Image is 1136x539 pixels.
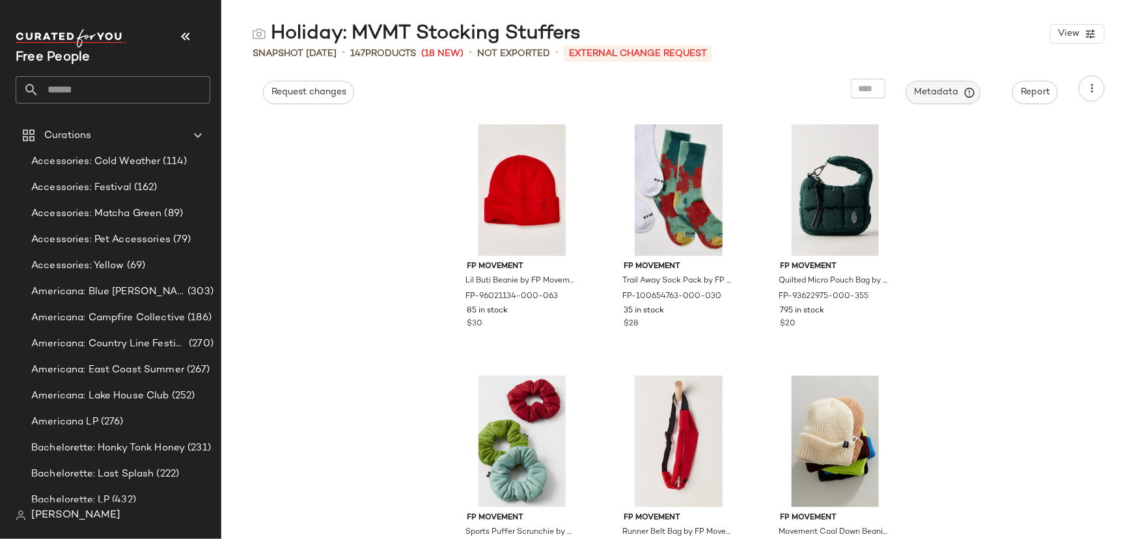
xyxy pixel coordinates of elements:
span: Accessories: Matcha Green [31,206,162,221]
img: 96021134_063_b [457,124,588,256]
span: Americana: Campfire Collective [31,311,185,325]
span: Americana: Blue [PERSON_NAME] Baby [31,284,185,299]
span: (276) [98,415,124,430]
span: $28 [624,318,638,330]
span: (267) [184,363,210,378]
span: (18 New) [421,47,464,61]
div: Holiday: MVMT Stocking Stuffers [253,21,581,47]
span: FP Movement [781,261,891,273]
span: (222) [154,467,180,482]
span: • [342,46,345,61]
span: (186) [185,311,212,325]
span: Runner Belt Bag by FP Movement at Free People in Red, Size: M/L [622,527,732,538]
span: Accessories: Festival [31,180,132,195]
span: 35 in stock [624,305,664,317]
img: 64686488_011_f [770,376,901,507]
span: Accessories: Yellow [31,258,124,273]
span: • [555,46,559,61]
span: Americana LP [31,415,98,430]
span: Trail Away Sock Pack by FP Movement at Free People in [GEOGRAPHIC_DATA] [622,275,732,287]
span: Accessories: Cold Weather [31,154,161,169]
span: Bachelorette: Last Splash [31,467,154,482]
img: 93622975_355_b [770,124,901,256]
span: (303) [185,284,214,299]
span: • [469,46,472,61]
span: Request changes [271,87,346,98]
span: Quilted Micro Pouch Bag by FP Movement at Free People in [GEOGRAPHIC_DATA] [779,275,889,287]
span: (252) [169,389,195,404]
span: Sports Puffer Scrunchie by FP Movement at Free People in [GEOGRAPHIC_DATA] [466,527,576,538]
span: Report [1020,87,1050,98]
span: Americana: Country Line Festival [31,337,186,352]
button: Report [1012,81,1058,104]
span: FP Movement [467,261,577,273]
span: 85 in stock [467,305,508,317]
span: [PERSON_NAME] [31,508,120,523]
div: Products [350,47,416,61]
img: 59412528_060_b [613,376,744,507]
span: (79) [171,232,191,247]
span: Metadata [914,87,973,98]
span: FP Movement [467,512,577,524]
button: Request changes [263,81,354,104]
span: FP-96021134-000-063 [466,291,559,303]
span: (69) [124,258,146,273]
span: (162) [132,180,158,195]
span: Movement Cool Down Beanie by FP Movement at Free People in White [779,527,889,538]
span: (231) [185,441,211,456]
img: svg%3e [16,510,26,521]
span: FP Movement [624,512,734,524]
img: 100654763_030_c [613,124,744,256]
span: FP-93622975-000-355 [779,291,869,303]
span: Not Exported [477,47,550,61]
button: Metadata [906,81,981,104]
img: 57738742_037_0 [457,376,588,507]
span: Bachelorette: Honky Tonk Honey [31,441,185,456]
span: $30 [467,318,483,330]
p: External Change Request [564,46,712,62]
img: cfy_white_logo.C9jOOHJF.svg [16,29,126,48]
span: 795 in stock [781,305,825,317]
span: Bachelorette: LP [31,493,109,508]
span: (270) [186,337,214,352]
button: View [1050,24,1105,44]
span: Current Company Name [16,51,90,64]
span: View [1057,29,1079,39]
span: Americana: East Coast Summer [31,363,184,378]
span: FP-100654763-000-030 [622,291,721,303]
span: 147 [350,49,365,59]
span: Curations [44,128,91,143]
span: $20 [781,318,796,330]
span: FP Movement [781,512,891,524]
span: (89) [162,206,184,221]
span: Americana: Lake House Club [31,389,169,404]
span: Snapshot [DATE] [253,47,337,61]
img: svg%3e [253,27,266,40]
span: (114) [161,154,187,169]
span: (432) [109,493,136,508]
span: FP Movement [624,261,734,273]
span: Lil Buti Beanie by FP Movement at Free People in Red [466,275,576,287]
span: Accessories: Pet Accessories [31,232,171,247]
